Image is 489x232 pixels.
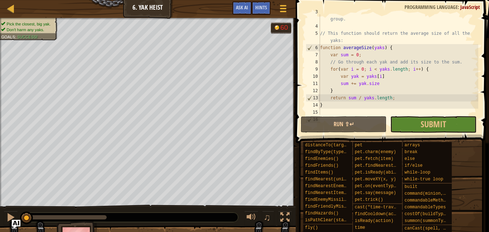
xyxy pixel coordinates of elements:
[305,218,364,223] span: isPathClear(start, end)
[1,21,53,27] li: Pick the closest, big yak.
[255,4,267,11] span: Hints
[405,143,420,148] span: arrays
[405,150,417,155] span: break
[355,143,363,148] span: pet
[306,58,320,66] div: 8
[405,170,430,175] span: while-loop
[305,211,339,216] span: findHazards()
[405,177,443,182] span: while-true loop
[305,184,352,189] span: findNearestEnemy()
[355,205,424,210] span: cast("time-travel", target)
[306,8,320,23] div: 3
[405,212,448,217] span: costOf(buildType)
[355,150,396,155] span: pet.charm(enemy)
[306,101,320,109] div: 14
[405,163,422,168] span: if/else
[306,73,320,80] div: 10
[305,143,352,148] span: distanceTo(target)
[236,4,248,11] span: Ask AI
[306,80,320,87] div: 11
[305,177,352,182] span: findNearest(units)
[263,212,271,223] span: ♫
[232,1,252,15] button: Ask AI
[405,198,451,203] span: commandableMethods
[355,156,393,161] span: pet.fetch(item)
[405,4,458,10] span: Programming language
[405,205,446,210] span: commandableTypes
[306,87,320,94] div: 12
[274,1,292,18] button: Show game menu
[4,211,18,226] button: Ctrl + P: Pause
[1,27,53,33] li: Don't harm any yaks.
[405,218,451,223] span: summon(summonType)
[405,184,417,189] span: built
[355,163,424,168] span: pet.findNearestByType(type)
[244,211,258,226] button: Adjust volume
[306,23,320,30] div: 4
[262,211,274,226] button: ♫
[460,4,480,10] span: JavaScript
[305,170,333,175] span: findItems()
[305,150,364,155] span: findByType(type, units)
[305,197,354,202] span: findEnemyMissiles()
[12,220,20,228] button: Ask AI
[305,225,318,230] span: fly()
[1,34,15,39] span: Goals
[421,118,446,130] span: Submit
[7,27,44,32] span: Don't harm any yaks.
[355,184,422,189] span: pet.on(eventType, handler)
[278,211,292,226] button: Toggle fullscreen
[306,51,320,58] div: 7
[306,66,320,73] div: 9
[355,190,396,195] span: pet.say(message)
[280,24,288,31] div: 60
[355,218,393,223] span: isReady(action)
[305,190,349,195] span: findNearestItem()
[405,156,415,161] span: else
[306,30,320,44] div: 5
[355,197,383,202] span: pet.trick()
[355,225,365,230] span: time
[17,34,38,39] span: Success!
[301,116,387,133] button: Run ⇧↵
[305,163,339,168] span: findFriends()
[405,226,461,231] span: canCast(spell, target)
[390,116,476,133] button: Submit
[306,44,320,51] div: 6
[458,4,460,10] span: :
[305,156,339,161] span: findEnemies()
[305,204,362,209] span: findFriendlyMissiles()
[306,109,320,116] div: 15
[306,116,320,123] div: 16
[355,177,396,182] span: pet.moveXY(x, y)
[7,22,51,26] span: Pick the closest, big yak.
[15,34,17,39] span: :
[306,94,320,101] div: 13
[355,170,406,175] span: pet.isReady(ability)
[271,22,291,34] div: Team 'humans' has 60 gold.
[355,212,406,217] span: findCooldown(action)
